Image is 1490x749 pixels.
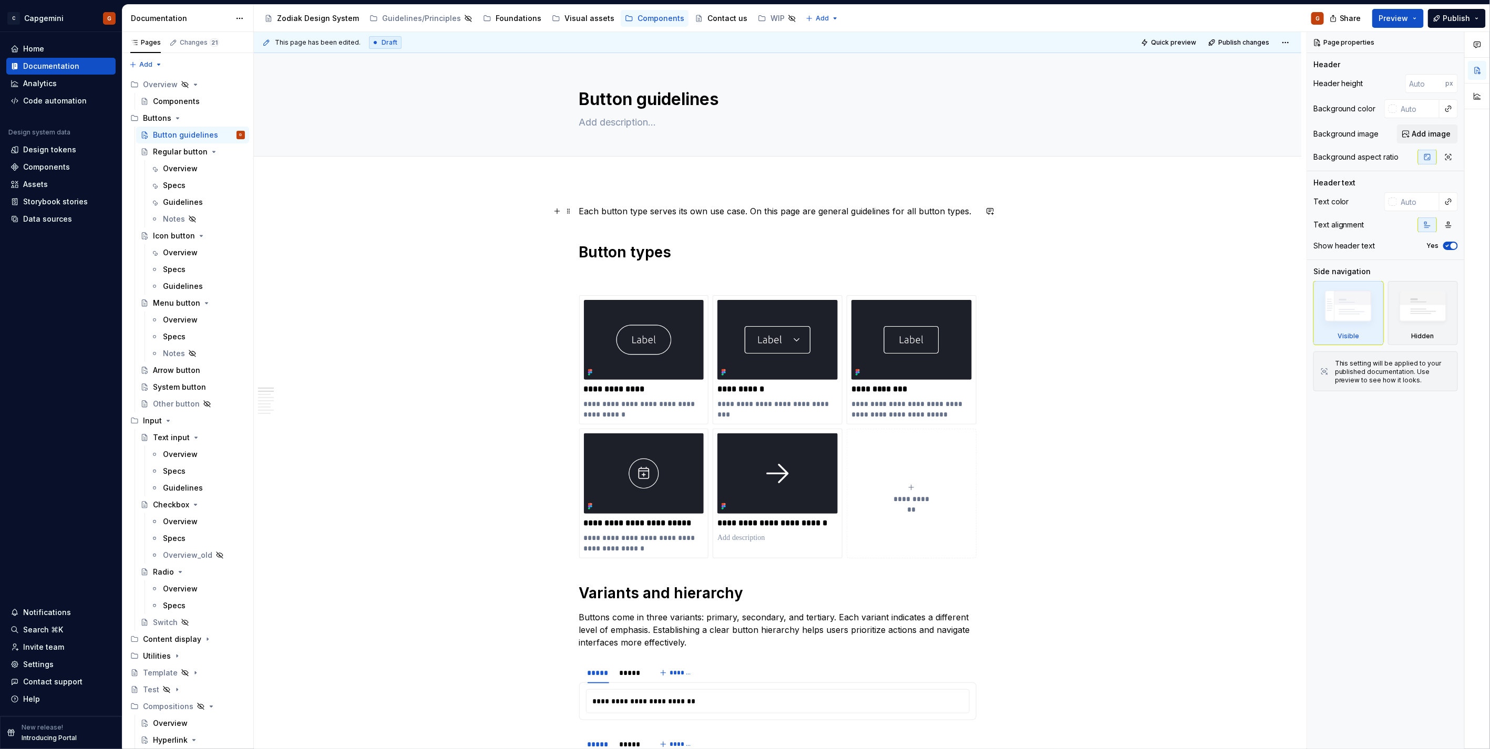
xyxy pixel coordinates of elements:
a: Foundations [479,10,546,27]
button: Add image [1397,124,1458,143]
div: Capgemini [24,13,64,24]
a: Notes [146,345,249,362]
div: Button guidelines [153,130,218,140]
span: 21 [210,38,219,47]
h1: Variants and hierarchy [579,584,977,602]
textarea: Button guidelines [577,87,974,112]
div: Documentation [131,13,230,24]
div: Input [126,412,249,429]
a: Overview [146,160,249,177]
div: Pages [130,38,161,47]
div: Data sources [23,214,72,224]
span: Share [1340,13,1361,24]
a: Menu button [136,295,249,311]
a: Icon button [136,227,249,244]
input: Auto [1397,192,1440,211]
div: Test [143,684,159,695]
a: System button [136,379,249,396]
div: System button [153,382,206,392]
div: Components [23,162,70,172]
div: Overview [163,247,198,258]
div: Header text [1313,178,1356,188]
div: Visible [1313,281,1384,345]
a: Invite team [6,639,116,656]
img: d08626c1-f543-46ec-baa3-87fdfdfd0210.png [584,433,704,513]
img: 148f5471-a0c0-4e5d-9947-e89769f5d4bb.png [584,300,704,380]
button: Preview [1372,9,1424,28]
span: Publish [1443,13,1471,24]
a: Components [621,10,689,27]
div: Icon button [153,231,195,241]
div: Buttons [143,113,171,123]
a: Assets [6,176,116,193]
div: Overview [163,163,198,174]
div: WIP [770,13,785,24]
p: Buttons come in three variants: primary, secondary, and tertiary. Each variant indicates a differ... [579,611,977,649]
div: Page tree [260,8,800,29]
div: Compositions [143,701,193,712]
a: Specs [146,177,249,194]
div: Specs [163,180,186,191]
button: Search ⌘K [6,621,116,638]
div: Switch [153,617,178,628]
div: Overview [126,76,249,93]
div: Show header text [1313,241,1375,251]
div: Guidelines/Principles [382,13,461,24]
div: Menu button [153,298,200,308]
div: Guidelines [163,197,203,207]
div: Side navigation [1313,266,1371,277]
div: Utilities [126,648,249,664]
div: Zodiak Design System [277,13,359,24]
a: Other button [136,396,249,412]
div: Overview [153,718,188,729]
a: Visual assets [548,10,619,27]
span: Preview [1379,13,1409,24]
span: Draft [382,38,397,47]
a: Zodiak Design System [260,10,363,27]
a: Code automation [6,92,116,109]
a: Specs [146,328,249,345]
img: 22b05bb5-4d58-4df9-b219-55c571c91f49.png [717,300,838,380]
div: Storybook stories [23,196,88,207]
div: Template [143,668,178,678]
h1: Button types [579,243,977,262]
a: Overview [146,580,249,597]
div: Search ⌘K [23,625,63,635]
a: Documentation [6,58,116,75]
p: Each button type serves its own use case. On this page are general guidelines for all button types. [579,205,977,217]
div: Specs [163,533,186,544]
div: Specs [163,331,186,342]
div: Utilities [143,651,171,661]
div: Hidden [1412,332,1434,340]
a: Storybook stories [6,193,116,210]
a: Overview [146,446,249,463]
div: Settings [23,659,54,670]
a: Guidelines/Principles [365,10,477,27]
div: Overview [163,584,198,594]
a: Specs [146,261,249,278]
div: Overview [163,516,198,527]
a: Data sources [6,211,116,227]
a: Radio [136,564,249,580]
div: Guidelines [163,281,203,292]
span: Add [139,60,152,69]
a: Text input [136,429,249,446]
div: Visual assets [564,13,614,24]
span: Add [816,14,829,23]
a: Guidelines [146,278,249,295]
div: Overview [163,315,198,325]
button: Publish [1428,9,1486,28]
a: Settings [6,656,116,673]
div: Header [1313,59,1340,70]
div: Overview_old [163,550,212,560]
button: Add [126,57,166,72]
div: C [7,12,20,25]
div: Visible [1338,332,1359,340]
a: Button guidelinesG [136,127,249,143]
div: Notifications [23,607,71,618]
div: G [107,14,111,23]
a: Arrow button [136,362,249,379]
a: Hyperlink [136,732,249,748]
label: Yes [1427,242,1439,250]
a: Notes [146,211,249,227]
